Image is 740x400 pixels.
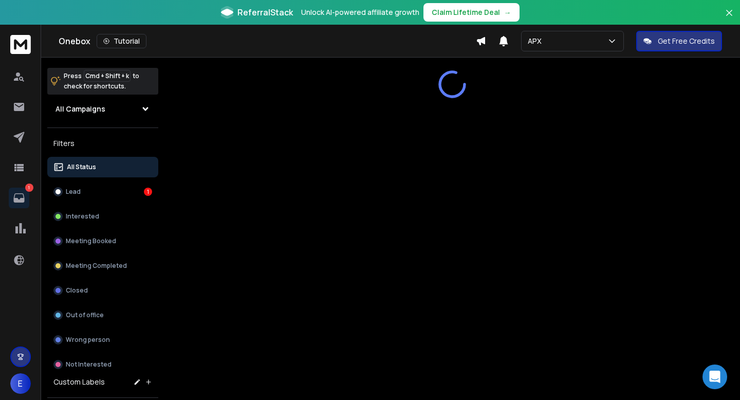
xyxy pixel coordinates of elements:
p: Meeting Completed [66,262,127,270]
div: Onebox [59,34,476,48]
p: 1 [25,184,33,192]
p: Lead [66,188,81,196]
p: APX [528,36,546,46]
p: Meeting Booked [66,237,116,245]
p: Press to check for shortcuts. [64,71,139,92]
div: 1 [144,188,152,196]
button: Wrong person [47,330,158,350]
button: All Status [47,157,158,177]
button: Claim Lifetime Deal→ [423,3,520,22]
span: ReferralStack [237,6,293,19]
div: Open Intercom Messenger [702,365,727,389]
button: Lead1 [47,181,158,202]
p: Closed [66,286,88,295]
button: Close banner [723,6,736,31]
h3: Filters [47,136,158,151]
p: Out of office [66,311,104,319]
span: Cmd + Shift + k [84,70,131,82]
span: → [504,7,511,17]
p: Get Free Credits [658,36,715,46]
p: Not Interested [66,360,112,369]
button: Out of office [47,305,158,325]
p: All Status [67,163,96,171]
h1: All Campaigns [55,104,105,114]
button: Meeting Completed [47,256,158,276]
button: E [10,373,31,394]
p: Unlock AI-powered affiliate growth [301,7,419,17]
button: Get Free Credits [636,31,722,51]
button: Meeting Booked [47,231,158,251]
button: Tutorial [97,34,146,48]
button: Not Interested [47,354,158,375]
h3: Custom Labels [53,377,105,387]
a: 1 [9,188,29,208]
p: Interested [66,212,99,221]
p: Wrong person [66,336,110,344]
button: Closed [47,280,158,301]
button: Interested [47,206,158,227]
button: All Campaigns [47,99,158,119]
